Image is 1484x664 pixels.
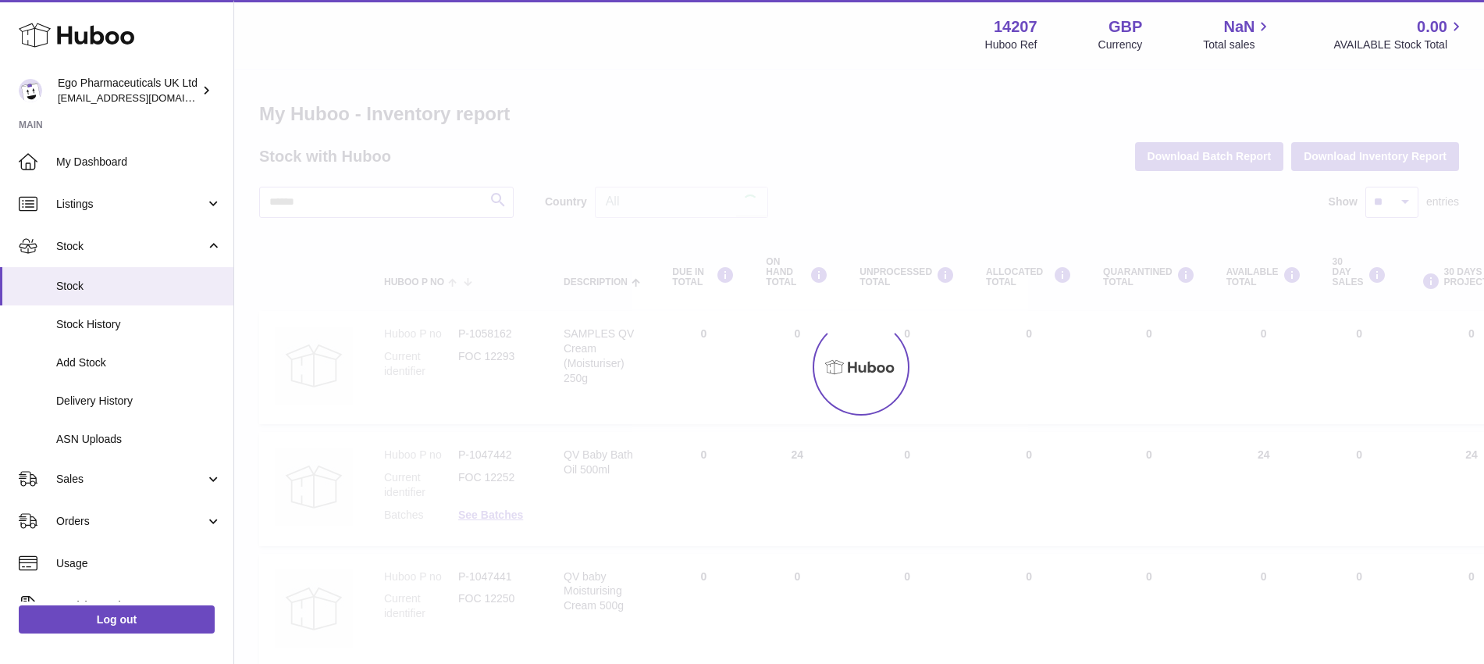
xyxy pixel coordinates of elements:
span: My Dashboard [56,155,222,170]
span: Total sales [1203,37,1272,52]
span: 0.00 [1417,16,1447,37]
img: internalAdmin-14207@internal.huboo.com [19,79,42,102]
a: Log out [19,605,215,634]
span: ASN Uploads [56,432,222,447]
span: NaN [1223,16,1254,37]
strong: 14207 [994,16,1037,37]
span: AVAILABLE Stock Total [1333,37,1465,52]
a: NaN Total sales [1203,16,1272,52]
a: 0.00 AVAILABLE Stock Total [1333,16,1465,52]
strong: GBP [1109,16,1142,37]
div: Ego Pharmaceuticals UK Ltd [58,76,198,105]
span: Stock History [56,317,222,332]
div: Currency [1098,37,1143,52]
span: Invoicing and Payments [56,598,205,613]
span: Sales [56,472,205,487]
span: Stock [56,279,222,294]
span: [EMAIL_ADDRESS][DOMAIN_NAME] [58,91,230,104]
span: Delivery History [56,394,222,409]
span: Usage [56,556,222,571]
span: Stock [56,239,205,254]
span: Listings [56,197,205,212]
span: Add Stock [56,355,222,370]
span: Orders [56,514,205,529]
div: Huboo Ref [985,37,1037,52]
